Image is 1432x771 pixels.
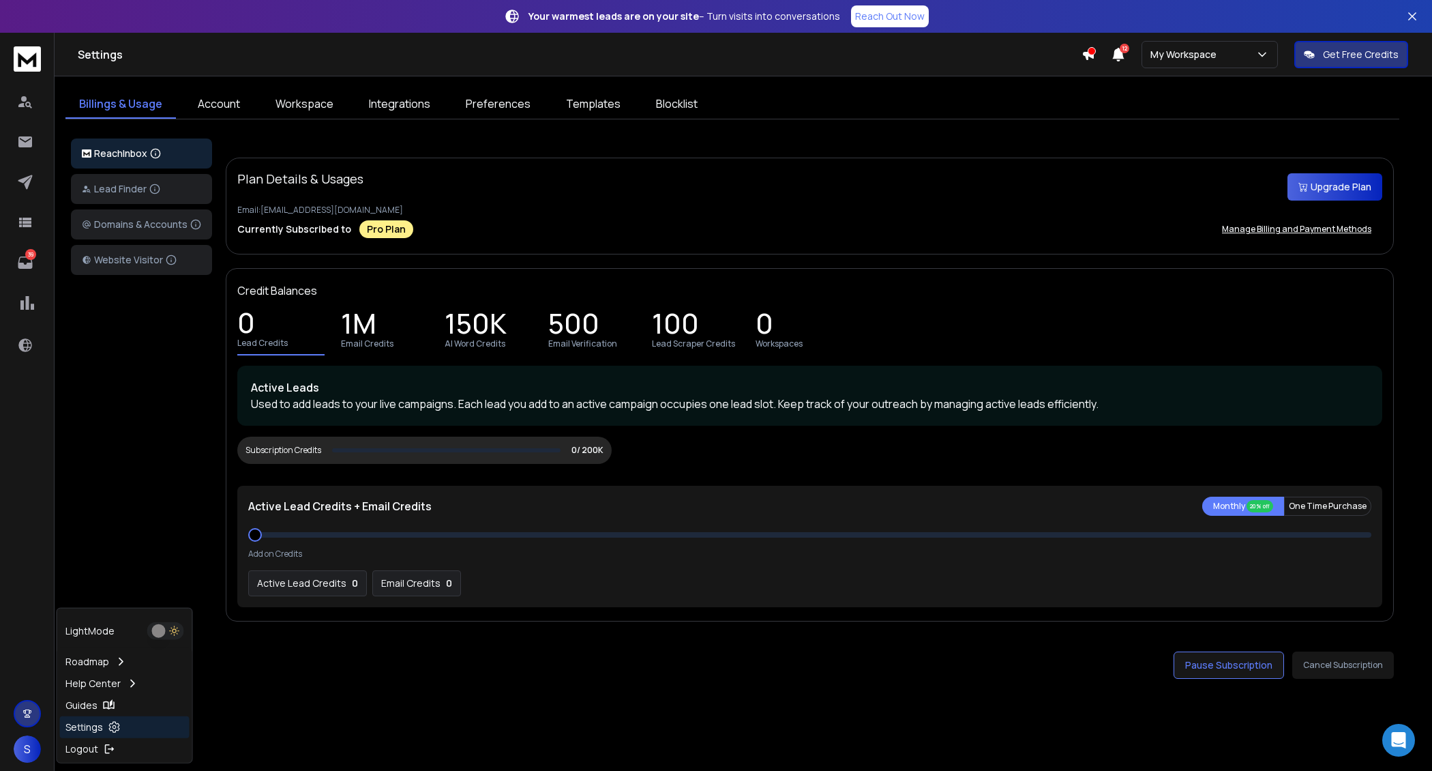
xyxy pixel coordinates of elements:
[1294,41,1408,68] button: Get Free Credits
[257,577,346,590] p: Active Lead Credits
[571,445,603,456] p: 0/ 200K
[445,338,505,349] p: AI Word Credits
[446,577,452,590] p: 0
[548,317,599,336] p: 500
[1247,500,1273,512] div: 20% off
[552,90,634,119] a: Templates
[1202,497,1284,516] button: Monthly 20% off
[1287,173,1382,201] button: Upgrade Plan
[756,317,773,336] p: 0
[445,317,507,336] p: 150K
[184,90,254,119] a: Account
[1382,724,1415,757] div: Open Intercom Messenger
[341,338,393,349] p: Email Credits
[1211,216,1382,243] button: Manage Billing and Payment Methods
[71,245,212,275] button: Website Visitor
[341,317,376,336] p: 1M
[60,651,190,673] a: Roadmap
[381,577,441,590] p: Email Credits
[452,90,544,119] a: Preferences
[14,736,41,763] button: S
[237,282,317,299] p: Credit Balances
[262,90,347,119] a: Workspace
[25,249,36,260] p: 39
[82,149,91,158] img: logo
[851,5,929,27] a: Reach Out Now
[352,577,358,590] p: 0
[359,220,413,238] div: Pro Plan
[71,174,212,204] button: Lead Finder
[1120,44,1129,53] span: 12
[237,316,255,335] p: 0
[12,249,39,276] a: 39
[237,222,351,236] p: Currently Subscribed to
[248,549,302,559] p: Add on Credits
[355,90,444,119] a: Integrations
[245,445,321,456] div: Subscription Credits
[1284,497,1371,516] button: One Time Purchase
[14,46,41,72] img: logo
[65,677,121,690] p: Help Center
[65,624,115,638] p: Light Mode
[251,379,1369,396] p: Active Leads
[855,10,925,23] p: Reach Out Now
[528,10,699,23] strong: Your warmest leads are on your site
[548,338,617,349] p: Email Verification
[237,205,1382,216] p: Email: [EMAIL_ADDRESS][DOMAIN_NAME]
[756,338,803,349] p: Workspaces
[60,695,190,716] a: Guides
[1323,48,1399,61] p: Get Free Credits
[652,317,699,336] p: 100
[65,742,98,756] p: Logout
[237,338,288,349] p: Lead Credits
[1222,224,1371,235] p: Manage Billing and Payment Methods
[60,716,190,738] a: Settings
[65,90,176,119] a: Billings & Usage
[652,338,735,349] p: Lead Scraper Credits
[1292,652,1394,679] button: Cancel Subscription
[237,169,363,188] p: Plan Details & Usages
[1174,652,1284,679] button: Pause Subscription
[78,46,1082,63] h1: Settings
[65,699,98,712] p: Guides
[1150,48,1222,61] p: My Workspace
[71,139,212,169] button: ReachInbox
[65,655,109,669] p: Roadmap
[251,396,1369,412] p: Used to add leads to your live campaigns. Each lead you add to an active campaign occupies one le...
[528,10,840,23] p: – Turn visits into conversations
[248,498,432,514] p: Active Lead Credits + Email Credits
[642,90,711,119] a: Blocklist
[65,721,103,734] p: Settings
[60,673,190,695] a: Help Center
[71,209,212,239] button: Domains & Accounts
